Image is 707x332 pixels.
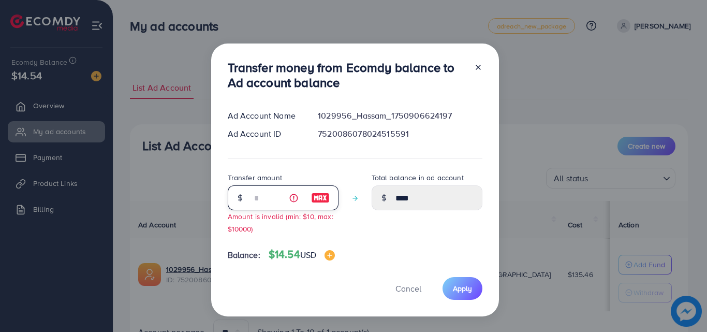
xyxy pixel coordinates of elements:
[228,172,282,183] label: Transfer amount
[300,249,316,261] span: USD
[228,60,466,90] h3: Transfer money from Ecomdy balance to Ad account balance
[219,128,310,140] div: Ad Account ID
[382,277,434,299] button: Cancel
[228,211,333,233] small: Amount is invalid (min: $10, max: $10000)
[310,128,490,140] div: 7520086078024515591
[443,277,482,299] button: Apply
[453,283,472,294] span: Apply
[269,248,335,261] h4: $14.54
[310,110,490,122] div: 1029956_Hassam_1750906624197
[311,192,330,204] img: image
[325,250,335,261] img: image
[395,283,421,294] span: Cancel
[219,110,310,122] div: Ad Account Name
[228,249,260,261] span: Balance:
[372,172,464,183] label: Total balance in ad account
